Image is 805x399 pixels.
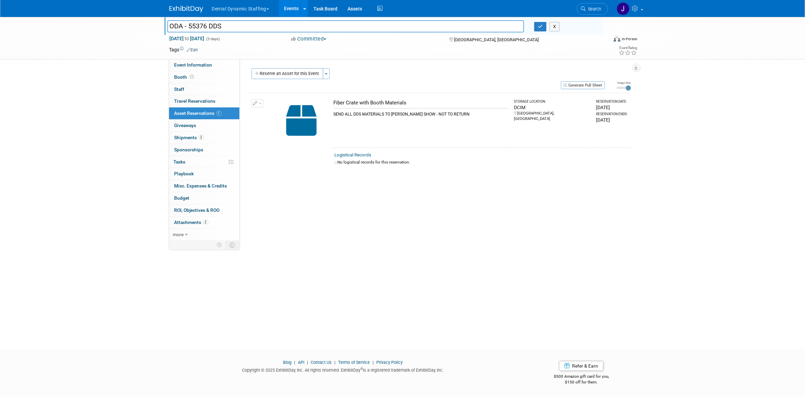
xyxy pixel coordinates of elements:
a: Logistical Records [335,152,372,157]
a: Budget [169,192,239,204]
a: Staff [169,83,239,95]
img: Format-Inperson.png [614,36,620,42]
span: Staff [174,86,185,92]
img: Capital-Asset-Icon-2.png [274,99,329,142]
span: Event Information [174,62,212,68]
span: | [305,360,310,365]
a: Contact Us [311,360,332,365]
span: Booth not reserved yet [189,74,195,79]
span: Asset Reservations [174,110,221,116]
span: to [184,36,190,41]
div: Reservation Ends: [596,112,628,117]
a: Shipments2 [169,132,239,144]
a: Tasks [169,156,239,168]
span: more [173,232,184,237]
a: API [298,360,304,365]
div: Event Rating [619,46,637,50]
span: Tasks [174,159,186,165]
span: | [333,360,337,365]
button: Committed [289,35,329,43]
span: | [371,360,375,365]
a: Misc. Expenses & Credits [169,180,239,192]
a: Giveaways [169,120,239,131]
span: Playbook [174,171,194,176]
sup: ® [360,367,363,371]
span: Sponsorships [174,147,204,152]
img: Justin Newborn [617,2,630,15]
a: Edit [187,48,198,52]
span: Travel Reservations [174,98,216,104]
td: Toggle Event Tabs [226,241,239,249]
span: Search [586,6,601,11]
span: [DATE] [DATE] [169,35,205,42]
span: Misc. Expenses & Credits [174,183,227,189]
span: [GEOGRAPHIC_DATA], [GEOGRAPHIC_DATA] [454,37,539,42]
div: DCIM [514,104,590,111]
a: Search [577,3,608,15]
div: $500 Amazon gift card for you, [527,369,636,385]
span: Booth [174,74,195,80]
span: | [292,360,297,365]
a: more [169,229,239,241]
a: Travel Reservations [169,95,239,107]
div: [DATE] [596,104,628,111]
div: Copyright © 2025 ExhibitDay, Inc. All rights reserved. ExhibitDay is a registered trademark of Ex... [169,366,517,373]
a: Sponsorships [169,144,239,156]
span: Attachments [174,220,208,225]
button: Reserve an Asset for this Event [252,68,323,79]
div: SEND ALL DDS MATERIALS TO [PERSON_NAME] SHOW - NOT TO RETURN [334,108,508,117]
a: Refer & Earn [559,361,603,371]
img: ExhibitDay [169,6,203,13]
button: Generate Pull Sheet [561,81,605,89]
div: Reservation Date: [596,99,628,104]
a: ROI, Objectives & ROO [169,204,239,216]
a: Terms of Service [338,360,370,365]
button: X [549,22,560,31]
a: Attachments2 [169,217,239,228]
div: No logistical records for this reservation. [335,159,628,165]
td: Tags [169,46,198,53]
span: Budget [174,195,190,201]
a: Privacy Policy [376,360,403,365]
span: ROI, Objectives & ROO [174,207,220,213]
div: Image Size [617,81,631,85]
div: Event Format [568,35,638,45]
a: Booth [169,71,239,83]
td: Personalize Event Tab Strip [214,241,226,249]
span: 2 [199,135,204,140]
div: Storage Location: [514,99,590,104]
a: Event Information [169,59,239,71]
a: Blog [283,360,291,365]
a: Asset Reservations1 [169,107,239,119]
span: (3 days) [206,37,220,41]
span: Shipments [174,135,204,140]
span: 2 [203,220,208,225]
div: [DATE] [596,117,628,123]
div: Fiber Crate with Booth Materials [334,99,508,106]
div: In-Person [621,36,637,42]
a: Playbook [169,168,239,180]
div: $150 off for them. [527,379,636,385]
span: Giveaways [174,123,196,128]
span: 1 [216,111,221,116]
div: [GEOGRAPHIC_DATA], [GEOGRAPHIC_DATA] [514,111,590,122]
